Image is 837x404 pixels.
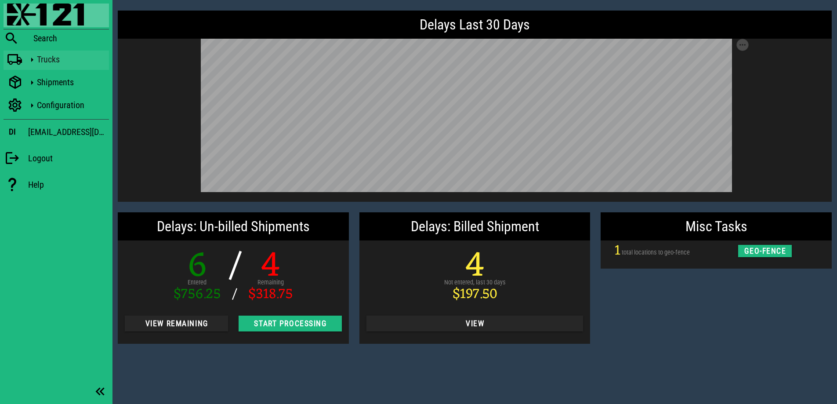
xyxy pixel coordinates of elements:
span: geo-fence [744,247,786,255]
div: 4 [444,249,506,284]
div: Logout [28,153,109,164]
button: View Remaining [125,316,228,331]
span: Start Processing [246,319,335,328]
div: / [228,249,242,284]
div: Shipments [37,77,105,87]
button: geo-fence [738,245,792,257]
div: Configuration [37,100,105,110]
div: Search [33,33,109,44]
div: Vega visualization [201,39,749,195]
div: Misc Tasks [601,212,832,240]
div: Help [28,179,109,190]
div: Delays: Un-billed Shipments [118,212,349,240]
h3: DI [9,127,16,137]
span: View Remaining [132,319,221,328]
span: View [373,319,576,328]
div: $756.25 [174,288,221,302]
div: 4 [248,249,293,284]
a: geo-fence [738,247,792,254]
div: / [228,288,242,302]
div: [EMAIL_ADDRESS][DOMAIN_NAME] [28,125,109,139]
a: Help [4,172,109,197]
button: Start Processing [239,316,342,331]
div: 6 [174,249,221,284]
span: 1 [615,238,620,263]
div: Delays: Billed Shipment [359,212,591,240]
div: Trucks [37,54,105,65]
div: Delays Last 30 Days [118,11,832,39]
div: $318.75 [248,288,293,302]
img: 87f0f0e.png [7,4,84,25]
div: Remaining [248,278,293,288]
button: View [366,316,583,331]
div: Not entered, last 30 days [444,278,506,288]
span: total locations to geo-fence [622,249,690,256]
div: Entered [174,278,221,288]
a: Blackfly [4,4,109,27]
div: $197.50 [444,288,506,302]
